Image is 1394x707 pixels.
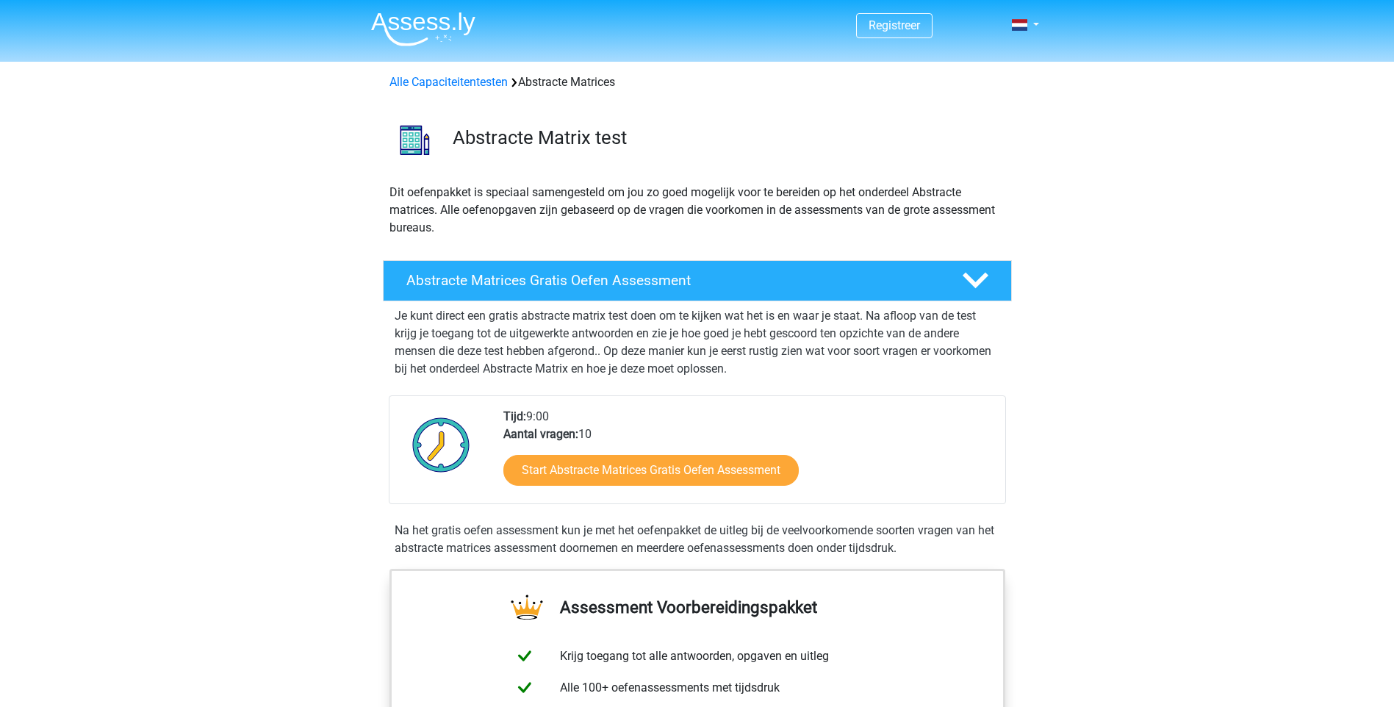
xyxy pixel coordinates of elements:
p: Je kunt direct een gratis abstracte matrix test doen om te kijken wat het is en waar je staat. Na... [395,307,1000,378]
b: Aantal vragen: [503,427,578,441]
a: Registreer [869,18,920,32]
img: Assessly [371,12,475,46]
p: Dit oefenpakket is speciaal samengesteld om jou zo goed mogelijk voor te bereiden op het onderdee... [389,184,1005,237]
div: Na het gratis oefen assessment kun je met het oefenpakket de uitleg bij de veelvoorkomende soorte... [389,522,1006,557]
div: Abstracte Matrices [384,73,1011,91]
div: 9:00 10 [492,408,1005,503]
h3: Abstracte Matrix test [453,126,1000,149]
img: abstracte matrices [384,109,446,171]
img: Klok [404,408,478,481]
b: Tijd: [503,409,526,423]
h4: Abstracte Matrices Gratis Oefen Assessment [406,272,938,289]
a: Abstracte Matrices Gratis Oefen Assessment [377,260,1018,301]
a: Start Abstracte Matrices Gratis Oefen Assessment [503,455,799,486]
a: Alle Capaciteitentesten [389,75,508,89]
